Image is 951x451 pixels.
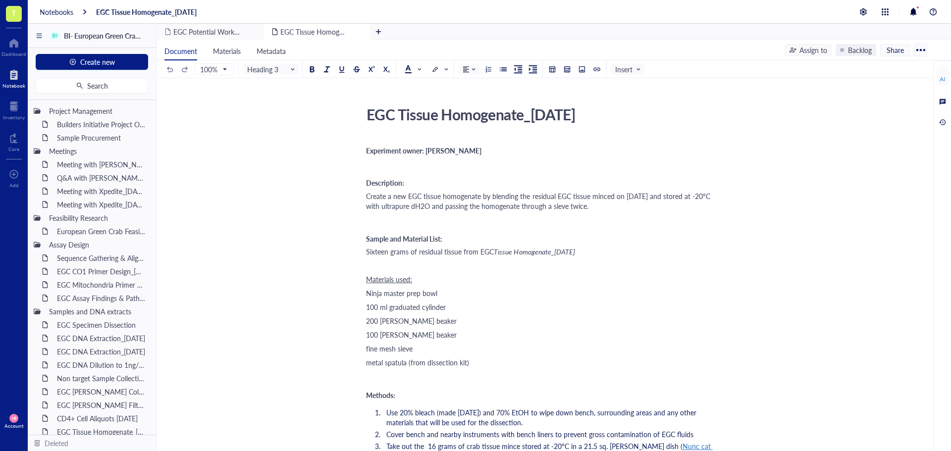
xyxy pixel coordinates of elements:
a: Notebook [2,67,25,89]
span: fine mesh sieve [366,344,413,353]
div: Meeting with Xpedite_[DATE] [53,184,150,198]
a: Core [8,130,19,152]
span: Ninja master prep bowl [366,288,437,298]
span: Sixteen grams of residual tissue from EGC [366,247,494,256]
div: Meetings [45,144,150,158]
div: EGC Tissue Homogenate_[DATE] [53,425,150,439]
div: EGC DNA Dilution to 1ng/ul_[DATE] [53,358,150,372]
div: Inventory [3,114,25,120]
span: Insert [615,65,641,74]
button: Share [880,44,910,56]
span: 200 [PERSON_NAME] beaker [366,316,457,326]
div: Non target Sample Collection, Dissection & DNA extraction [53,371,150,385]
span: 100 ml graduated cylinder [366,302,446,312]
div: AI [940,75,945,83]
a: Dashboard [1,35,26,57]
div: EGC [PERSON_NAME] Collection [53,385,150,399]
div: Samples and DNA extracts [45,304,150,318]
div: Meeting with Xpedite_[DATE] [53,198,150,211]
div: BI [52,32,57,39]
div: Meeting with [PERSON_NAME][GEOGRAPHIC_DATA] [DATE] [53,157,150,171]
div: EGC Mitochondria Primer Design_[DATE] [53,278,150,292]
div: Sequence Gathering & Alignment [53,251,150,265]
div: Feasibility Research [45,211,150,225]
span: Description: [366,178,404,188]
div: EGC Specimen Dissection [53,318,150,332]
span: Use 20% bleach (made [DATE]) and 70% EtOH to wipe down bench, surrounding areas and any other mat... [386,407,698,427]
span: Document [164,46,197,56]
span: Search [87,82,108,90]
div: EGC DNA Extraction_[DATE] [53,331,150,345]
span: 100% [200,65,226,74]
div: Account [4,423,24,429]
span: Create new [80,58,115,66]
span: Share [887,46,904,54]
div: European Green Crab Feasibility Research [53,224,150,238]
span: Methods: [366,390,395,400]
span: MB [11,416,16,420]
span: Create a new EGC tissue homogenate by blending the residual EGC tissue minced on [DATE] and store... [366,191,712,211]
a: Inventory [3,99,25,120]
div: EGC Assay Findings & Pathways_[DATE] [53,291,150,305]
div: CD4+ Cell Aliquots [DATE] [53,411,150,425]
span: Take out the 16 grams of crab tissue mince stored at -20°C in a 21.5 sq. [PERSON_NAME] dish ( [386,441,683,451]
span: T [11,6,16,19]
div: Sample Procurement [53,131,150,145]
div: Builders Initiative Project Outline [53,117,150,131]
div: EGC CO1 Primer Design_[DATE] [53,264,150,278]
span: metal spatula (from dissection kit) [366,357,469,367]
span: Sample and Material List: [366,234,442,244]
div: Backlog [848,45,872,55]
a: EGC Tissue Homogenate_[DATE] [96,7,197,16]
div: Notebook [2,83,25,89]
span: Cover bench and nearby instruments with bench liners to prevent gross contamination of EGC fluids [386,429,693,439]
div: Deleted [45,438,68,449]
span: Materials [213,46,241,56]
div: Add [9,182,19,188]
span: Heading 3 [247,65,296,74]
span: 100 [PERSON_NAME] beaker [366,330,457,340]
div: Project Management [45,104,150,118]
a: Notebooks [40,7,73,16]
span: Experiment owner: [PERSON_NAME] [366,146,481,155]
span: Materials used: [366,274,412,284]
button: Search [36,78,148,94]
div: Assign to [799,45,827,55]
button: Create new [36,54,148,70]
span: Metadata [257,46,286,56]
div: Assay Design [45,238,150,251]
span: BI- European Green Crab [PERSON_NAME] [64,31,197,41]
div: Core [8,146,19,152]
div: EGC Tissue Homogenate_[DATE] [362,102,715,127]
div: EGC DNA Extraction_[DATE] [53,345,150,358]
div: Dashboard [1,51,26,57]
div: Q&A with [PERSON_NAME] [DATE] [53,171,150,185]
span: Tissue Homogenate_[DATE] [494,247,575,256]
div: EGC [PERSON_NAME] Filter Extraction [PERSON_NAME] Bay [DATE] [53,398,150,412]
